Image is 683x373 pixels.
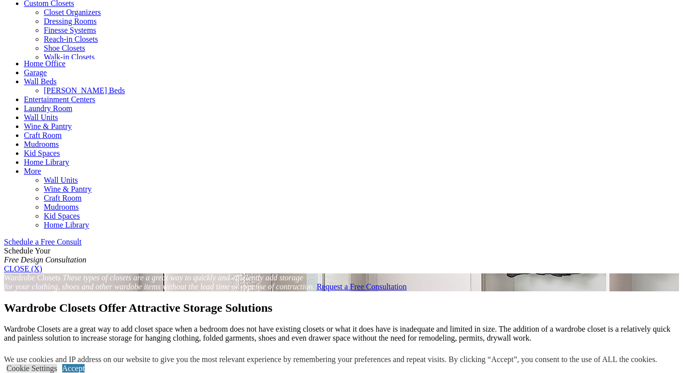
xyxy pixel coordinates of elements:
[24,77,57,86] a: Wall Beds
[24,167,41,175] a: More menu text will display only on big screen
[44,185,92,193] a: Wine & Pantry
[4,355,657,364] div: We use cookies and IP address on our website to give you the most relevant experience by remember...
[44,176,78,184] a: Wall Units
[24,140,59,148] a: Mudrooms
[24,131,62,139] a: Craft Room
[4,247,87,264] span: Schedule Your
[4,255,87,264] em: Free Design Consultation
[24,59,66,68] a: Home Office
[4,273,61,282] span: Wardrobe Closets
[24,95,96,104] a: Entertainment Centers
[4,353,679,366] h2: Beauty and Organization
[44,86,125,95] a: [PERSON_NAME] Beds
[24,104,72,113] a: Laundry Room
[44,203,79,211] a: Mudrooms
[24,149,60,157] a: Kid Spaces
[44,212,80,220] a: Kid Spaces
[24,68,47,77] a: Garage
[4,301,679,315] h1: Wardrobe Closets Offer Attractive Storage Solutions
[4,273,315,291] em: These types of closets are a great way to quickly and efficiently add storage for your clothing, ...
[4,264,42,273] a: CLOSE (X)
[317,282,407,291] a: Request a Free Consultation
[24,158,69,166] a: Home Library
[24,122,72,130] a: Wine & Pantry
[62,364,85,373] a: Accept
[44,44,85,52] a: Shoe Closets
[44,26,96,34] a: Finesse Systems
[44,194,82,202] a: Craft Room
[44,221,89,229] a: Home Library
[24,113,58,122] a: Wall Units
[6,364,57,373] a: Cookie Settings
[44,8,101,16] a: Closet Organizers
[44,17,97,25] a: Dressing Rooms
[44,35,98,43] a: Reach-in Closets
[4,238,82,246] a: Schedule a Free Consult (opens a dropdown menu)
[4,325,679,343] p: Wardrobe Closets are a great way to add closet space when a bedroom does not have existing closet...
[44,53,95,61] a: Walk-in Closets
